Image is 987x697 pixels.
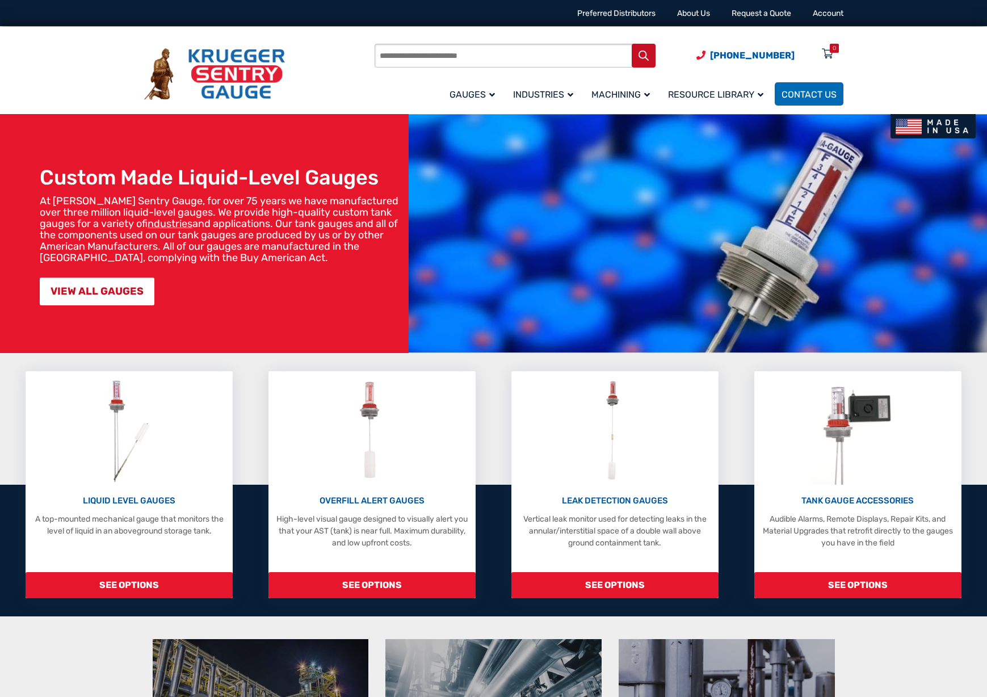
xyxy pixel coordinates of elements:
a: Overfill Alert Gauges OVERFILL ALERT GAUGES High-level visual gauge designed to visually alert yo... [268,371,476,598]
img: bg_hero_bannerksentry [409,114,987,353]
p: Vertical leak monitor used for detecting leaks in the annular/interstitial space of a double wall... [517,513,713,549]
p: OVERFILL ALERT GAUGES [274,494,470,507]
img: Leak Detection Gauges [593,377,637,485]
div: 0 [833,44,836,53]
p: LEAK DETECTION GAUGES [517,494,713,507]
a: Contact Us [775,82,843,106]
span: SEE OPTIONS [754,572,961,598]
img: Tank Gauge Accessories [812,377,904,485]
p: Audible Alarms, Remote Displays, Repair Kits, and Material Upgrades that retrofit directly to the... [760,513,956,549]
span: Resource Library [668,89,763,100]
img: Krueger Sentry Gauge [144,48,285,100]
a: Account [813,9,843,18]
p: TANK GAUGE ACCESSORIES [760,494,956,507]
p: LIQUID LEVEL GAUGES [31,494,227,507]
a: Resource Library [661,81,775,107]
a: Industries [506,81,585,107]
span: SEE OPTIONS [268,572,476,598]
h1: Custom Made Liquid-Level Gauges [40,165,403,190]
a: industries [148,217,192,230]
img: Liquid Level Gauges [99,377,159,485]
a: Gauges [443,81,506,107]
img: Overfill Alert Gauges [347,377,397,485]
span: SEE OPTIONS [26,572,233,598]
span: Machining [591,89,650,100]
a: VIEW ALL GAUGES [40,278,154,305]
a: Liquid Level Gauges LIQUID LEVEL GAUGES A top-mounted mechanical gauge that monitors the level of... [26,371,233,598]
p: A top-mounted mechanical gauge that monitors the level of liquid in an aboveground storage tank. [31,513,227,537]
a: Preferred Distributors [577,9,656,18]
span: [PHONE_NUMBER] [710,50,795,61]
a: About Us [677,9,710,18]
a: Request a Quote [732,9,791,18]
img: Made In USA [891,114,976,138]
p: High-level visual gauge designed to visually alert you that your AST (tank) is near full. Maximum... [274,513,470,549]
a: Phone Number (920) 434-8860 [696,48,795,62]
a: Machining [585,81,661,107]
span: SEE OPTIONS [511,572,719,598]
a: Leak Detection Gauges LEAK DETECTION GAUGES Vertical leak monitor used for detecting leaks in the... [511,371,719,598]
p: At [PERSON_NAME] Sentry Gauge, for over 75 years we have manufactured over three million liquid-l... [40,195,403,263]
span: Industries [513,89,573,100]
span: Contact Us [782,89,837,100]
a: Tank Gauge Accessories TANK GAUGE ACCESSORIES Audible Alarms, Remote Displays, Repair Kits, and M... [754,371,961,598]
span: Gauges [450,89,495,100]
